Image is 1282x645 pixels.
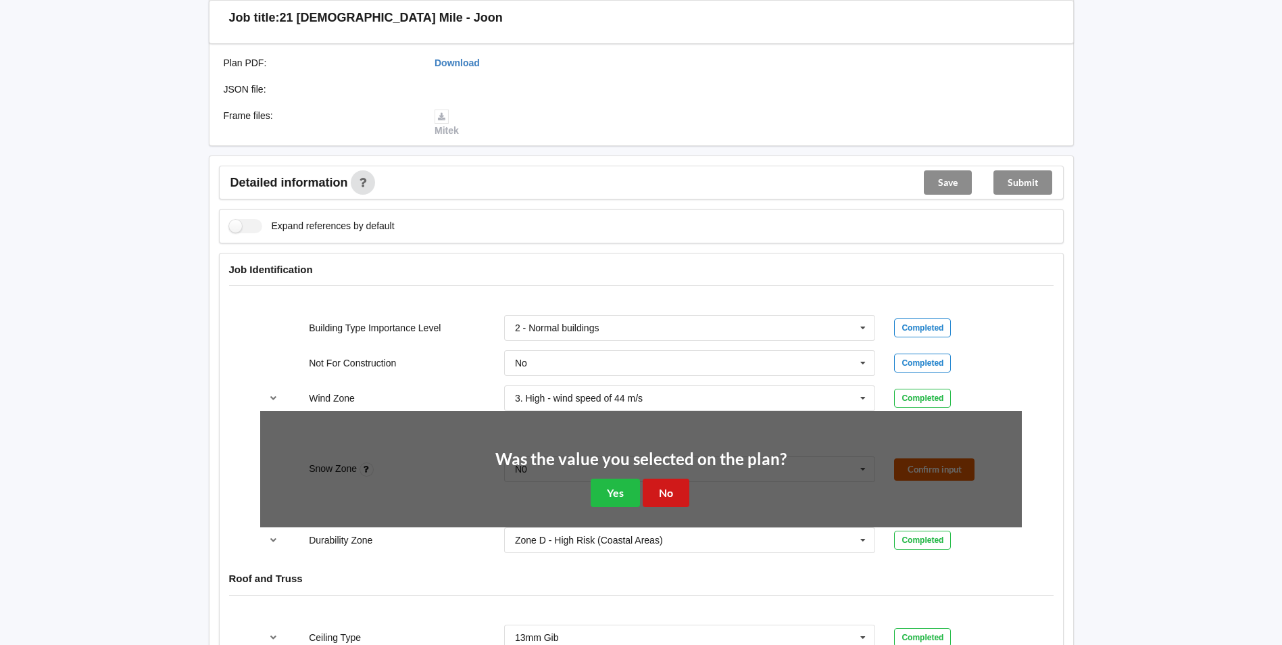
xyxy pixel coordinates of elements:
div: Completed [894,531,951,550]
div: 13mm Gib [515,633,559,642]
button: reference-toggle [260,386,287,410]
div: No [515,358,527,368]
span: Detailed information [230,176,348,189]
div: 3. High - wind speed of 44 m/s [515,393,643,403]
div: Completed [894,389,951,408]
h4: Job Identification [229,263,1054,276]
div: Frame files : [214,109,426,137]
div: Completed [894,354,951,373]
label: Ceiling Type [309,632,361,643]
div: 2 - Normal buildings [515,323,599,333]
button: Yes [591,479,640,506]
a: Mitek [435,110,459,136]
label: Wind Zone [309,393,355,404]
h2: Was the value you selected on the plan? [495,449,787,470]
div: Zone D - High Risk (Coastal Areas) [515,535,663,545]
button: reference-toggle [260,528,287,552]
a: Download [435,57,480,68]
div: Completed [894,318,951,337]
label: Durability Zone [309,535,372,546]
h3: Job title: [229,10,280,26]
h4: Roof and Truss [229,572,1054,585]
label: Expand references by default [229,219,395,233]
div: JSON file : [214,82,426,96]
label: Not For Construction [309,358,396,368]
div: Plan PDF : [214,56,426,70]
button: No [643,479,689,506]
label: Building Type Importance Level [309,322,441,333]
h3: 21 [DEMOGRAPHIC_DATA] Mile - Joon [280,10,503,26]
